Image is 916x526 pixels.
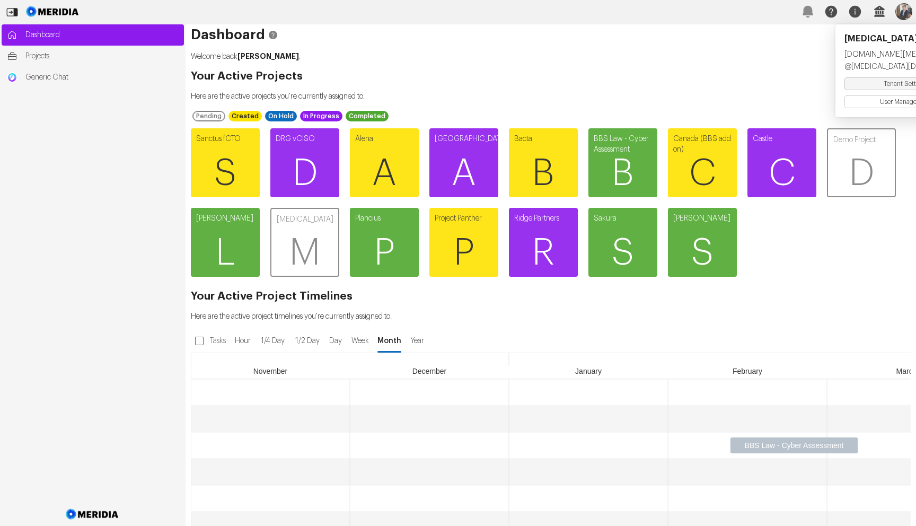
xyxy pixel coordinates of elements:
a: Ridge PartnersR [509,208,578,277]
div: In Progress [300,111,342,121]
a: Demo ProjectD [827,128,896,197]
span: Hour [233,336,253,346]
a: Canada (BBS add on)C [668,128,737,197]
label: Tasks [208,331,230,350]
div: Completed [346,111,389,121]
a: SakuraS [588,208,657,277]
span: P [350,221,419,285]
div: Created [228,111,262,121]
span: Projects [25,51,179,62]
p: Here are the active projects you're currently assigned to. [191,91,911,102]
img: Generic Chat [7,72,17,83]
a: [PERSON_NAME]L [191,208,260,277]
span: 1/2 Day [293,336,322,346]
span: C [668,142,737,205]
span: B [588,142,657,205]
span: S [191,142,260,205]
span: B [509,142,578,205]
span: Dashboard [25,30,179,40]
a: DRG vCISOD [270,128,339,197]
span: 1/4 Day [258,336,287,346]
span: D [828,142,895,205]
h2: Your Active Projects [191,71,911,82]
span: D [270,142,339,205]
a: Project PantherP [429,208,498,277]
span: Week [349,336,371,346]
span: S [588,221,657,285]
a: PlanciusP [350,208,419,277]
a: BactaB [509,128,578,197]
div: Pending [192,111,225,121]
span: R [509,221,578,285]
a: [PERSON_NAME]S [668,208,737,277]
a: Dashboard [2,24,184,46]
p: Welcome back . [191,51,911,62]
span: S [668,221,737,285]
img: Meridia Logo [64,503,121,526]
span: M [271,221,338,285]
span: Month [376,336,402,346]
h2: Your Active Project Timelines [191,291,911,302]
span: Day [327,336,343,346]
img: Profile Icon [895,3,912,20]
span: P [429,221,498,285]
span: Year [408,336,427,346]
a: AlenaA [350,128,419,197]
h1: Dashboard [191,30,911,40]
a: Projects [2,46,184,67]
p: Here are the active project timelines you're currently assigned to. [191,311,911,322]
a: [MEDICAL_DATA]M [270,208,339,277]
a: [GEOGRAPHIC_DATA]A [429,128,498,197]
strong: [PERSON_NAME] [237,52,299,60]
span: A [429,142,498,205]
a: BBS Law - Cyber AssessmentB [588,128,657,197]
a: Sanctus fCTOS [191,128,260,197]
span: A [350,142,419,205]
a: CastleC [747,128,816,197]
span: C [747,142,816,205]
span: Generic Chat [25,72,179,83]
a: Generic ChatGeneric Chat [2,67,184,88]
span: L [191,221,260,285]
div: On Hold [265,111,297,121]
